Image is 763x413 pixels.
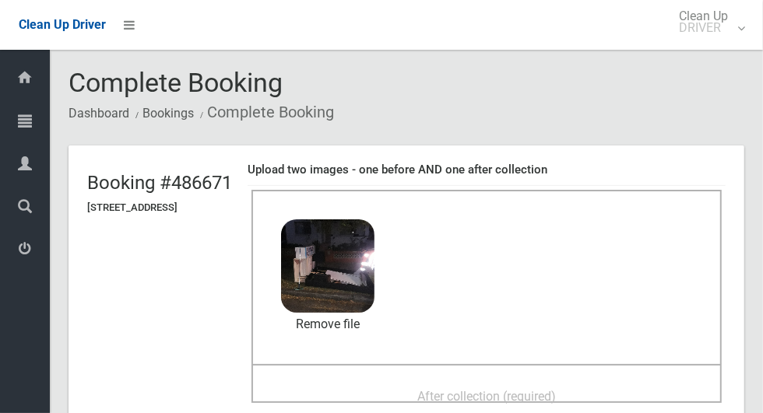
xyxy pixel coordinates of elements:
h2: Booking #486671 [87,173,232,193]
span: Complete Booking [69,67,283,98]
a: Remove file [281,313,374,336]
li: Complete Booking [196,98,334,127]
span: After collection (required) [417,389,556,404]
small: DRIVER [679,22,728,33]
a: Bookings [142,106,194,121]
a: Dashboard [69,106,129,121]
a: Clean Up Driver [19,13,106,37]
h4: Upload two images - one before AND one after collection [248,163,726,177]
span: Clean Up [671,10,744,33]
span: Clean Up Driver [19,17,106,32]
h5: [STREET_ADDRESS] [87,202,232,213]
